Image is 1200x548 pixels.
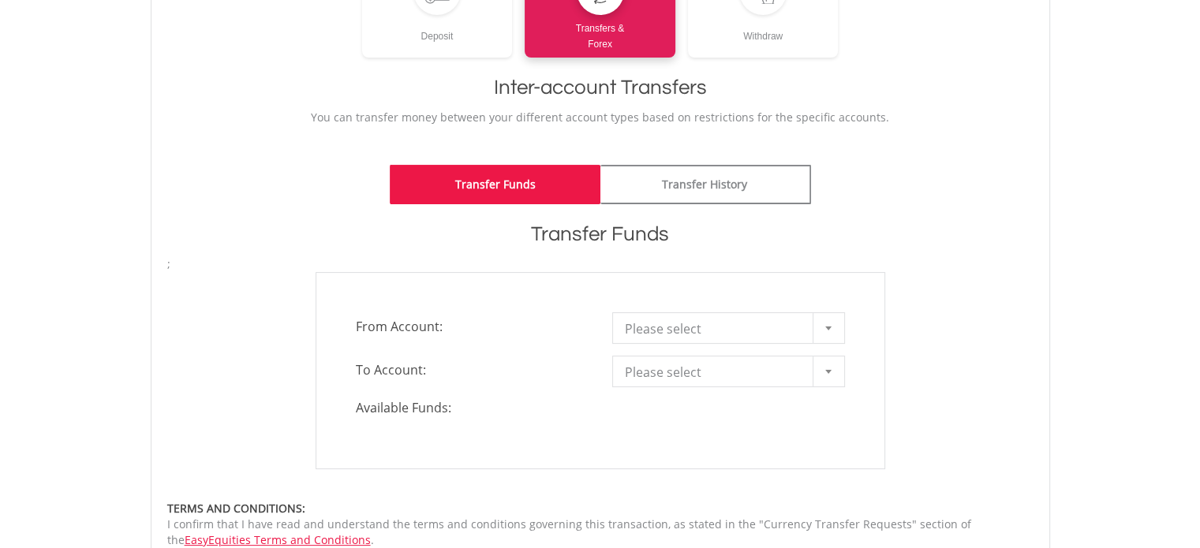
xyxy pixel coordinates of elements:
[167,73,1034,102] h1: Inter-account Transfers
[344,399,600,417] span: Available Funds:
[688,15,839,44] div: Withdraw
[344,312,600,341] span: From Account:
[167,501,1034,516] div: TERMS AND CONDITIONS:
[525,15,675,52] div: Transfers & Forex
[390,165,600,204] a: Transfer Funds
[167,110,1034,125] p: You can transfer money between your different account types based on restrictions for the specifi...
[600,165,811,204] a: Transfer History
[167,501,1034,548] div: I confirm that I have read and understand the terms and conditions governing this transaction, as...
[625,356,809,388] span: Please select
[167,220,1034,248] h1: Transfer Funds
[185,532,371,547] a: EasyEquities Terms and Conditions
[625,313,809,345] span: Please select
[344,356,600,384] span: To Account:
[362,15,513,44] div: Deposit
